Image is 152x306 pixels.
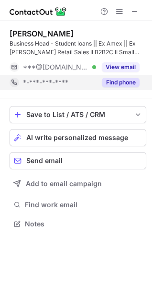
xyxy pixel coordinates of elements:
[25,220,142,228] span: Notes
[10,198,146,212] button: Find work email
[26,111,130,118] div: Save to List / ATS / CRM
[10,129,146,146] button: AI write personalized message
[26,180,102,188] span: Add to email campaign
[10,29,74,38] div: [PERSON_NAME]
[10,152,146,169] button: Send email
[23,63,89,71] span: ***@[DOMAIN_NAME]
[10,106,146,123] button: save-profile-one-click
[10,217,146,231] button: Notes
[26,157,63,165] span: Send email
[26,134,128,141] span: AI write personalized message
[102,78,140,87] button: Reveal Button
[10,6,67,17] img: ContactOut v5.3.10
[10,39,146,57] div: Business Head - Student loans || Ex Amex || Ex [PERSON_NAME] Retail Sales II B2B2C II Small Ticke...
[102,62,140,72] button: Reveal Button
[25,200,142,209] span: Find work email
[10,175,146,192] button: Add to email campaign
